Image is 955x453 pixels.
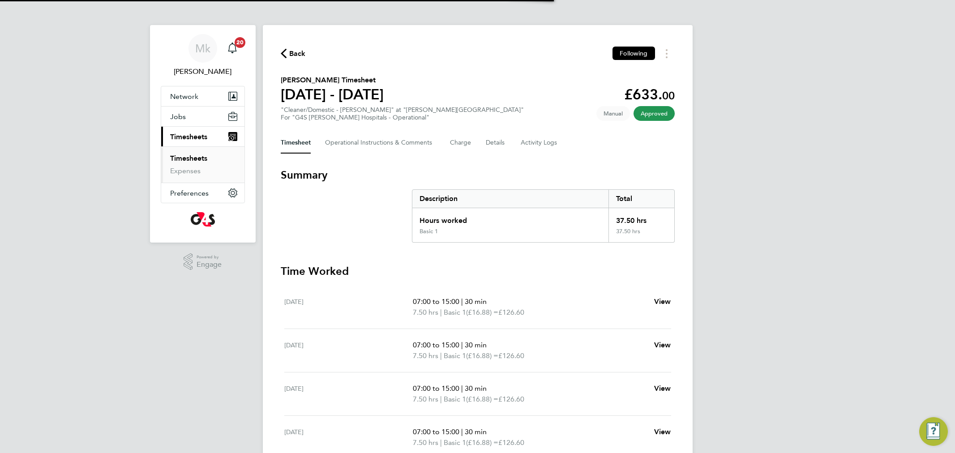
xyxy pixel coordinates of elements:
span: View [654,341,671,349]
h2: [PERSON_NAME] Timesheet [281,75,384,85]
span: Monika krawczyk [161,66,245,77]
a: Expenses [170,167,201,175]
span: Basic 1 [444,437,466,448]
button: Timesheet [281,132,311,154]
button: Engage Resource Center [919,417,948,446]
a: 20 [223,34,241,63]
span: | [461,297,463,306]
span: Network [170,92,198,101]
span: (£16.88) = [466,438,498,447]
span: 20 [235,37,245,48]
div: [DATE] [284,296,413,318]
button: Following [612,47,655,60]
a: View [654,340,671,350]
button: Activity Logs [521,132,558,154]
div: 37.50 hrs [608,228,674,242]
button: Network [161,86,244,106]
span: (£16.88) = [466,351,498,360]
span: 7.50 hrs [413,438,438,447]
span: £126.60 [498,308,524,316]
h3: Summary [281,168,675,182]
div: [DATE] [284,340,413,361]
span: 7.50 hrs [413,308,438,316]
div: 37.50 hrs [608,208,674,228]
span: Basic 1 [444,350,466,361]
button: Back [281,48,306,59]
div: Timesheets [161,146,244,183]
span: 30 min [465,384,487,393]
span: | [461,341,463,349]
span: Preferences [170,189,209,197]
span: £126.60 [498,351,524,360]
span: 07:00 to 15:00 [413,297,459,306]
span: | [461,384,463,393]
span: View [654,427,671,436]
button: Charge [450,132,471,154]
div: Summary [412,189,675,243]
button: Operational Instructions & Comments [325,132,436,154]
span: Basic 1 [444,307,466,318]
span: Back [289,48,306,59]
a: Go to home page [161,212,245,226]
button: Timesheets Menu [659,47,675,60]
span: 7.50 hrs [413,351,438,360]
app-decimal: £633. [624,86,675,103]
span: 30 min [465,427,487,436]
button: Details [486,132,506,154]
span: | [440,395,442,403]
nav: Main navigation [150,25,256,243]
div: Total [608,190,674,208]
span: This timesheet has been approved. [634,106,675,121]
span: Basic 1 [444,394,466,405]
span: 30 min [465,341,487,349]
span: (£16.88) = [466,395,498,403]
span: 00 [662,89,675,102]
a: View [654,296,671,307]
a: View [654,427,671,437]
span: 7.50 hrs [413,395,438,403]
a: Powered byEngage [184,253,222,270]
span: 07:00 to 15:00 [413,384,459,393]
h1: [DATE] - [DATE] [281,85,384,103]
div: Basic 1 [420,228,438,235]
span: Timesheets [170,132,207,141]
span: View [654,384,671,393]
a: Mk[PERSON_NAME] [161,34,245,77]
span: Engage [197,261,222,269]
span: View [654,297,671,306]
span: | [440,351,442,360]
span: Jobs [170,112,186,121]
span: £126.60 [498,395,524,403]
div: [DATE] [284,427,413,448]
div: "Cleaner/Domestic - [PERSON_NAME]" at "[PERSON_NAME][GEOGRAPHIC_DATA]" [281,106,524,121]
div: Hours worked [412,208,609,228]
span: Following [620,49,647,57]
span: Mk [195,43,210,54]
span: This timesheet was manually created. [596,106,630,121]
div: [DATE] [284,383,413,405]
button: Preferences [161,183,244,203]
a: View [654,383,671,394]
span: 07:00 to 15:00 [413,341,459,349]
span: | [440,438,442,447]
span: £126.60 [498,438,524,447]
div: Description [412,190,609,208]
span: | [440,308,442,316]
span: | [461,427,463,436]
span: 07:00 to 15:00 [413,427,459,436]
img: g4s-logo-retina.png [191,212,215,226]
span: Powered by [197,253,222,261]
span: (£16.88) = [466,308,498,316]
h3: Time Worked [281,264,675,278]
span: 30 min [465,297,487,306]
div: For "G4S [PERSON_NAME] Hospitals - Operational" [281,114,524,121]
button: Jobs [161,107,244,126]
a: Timesheets [170,154,207,162]
button: Timesheets [161,127,244,146]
